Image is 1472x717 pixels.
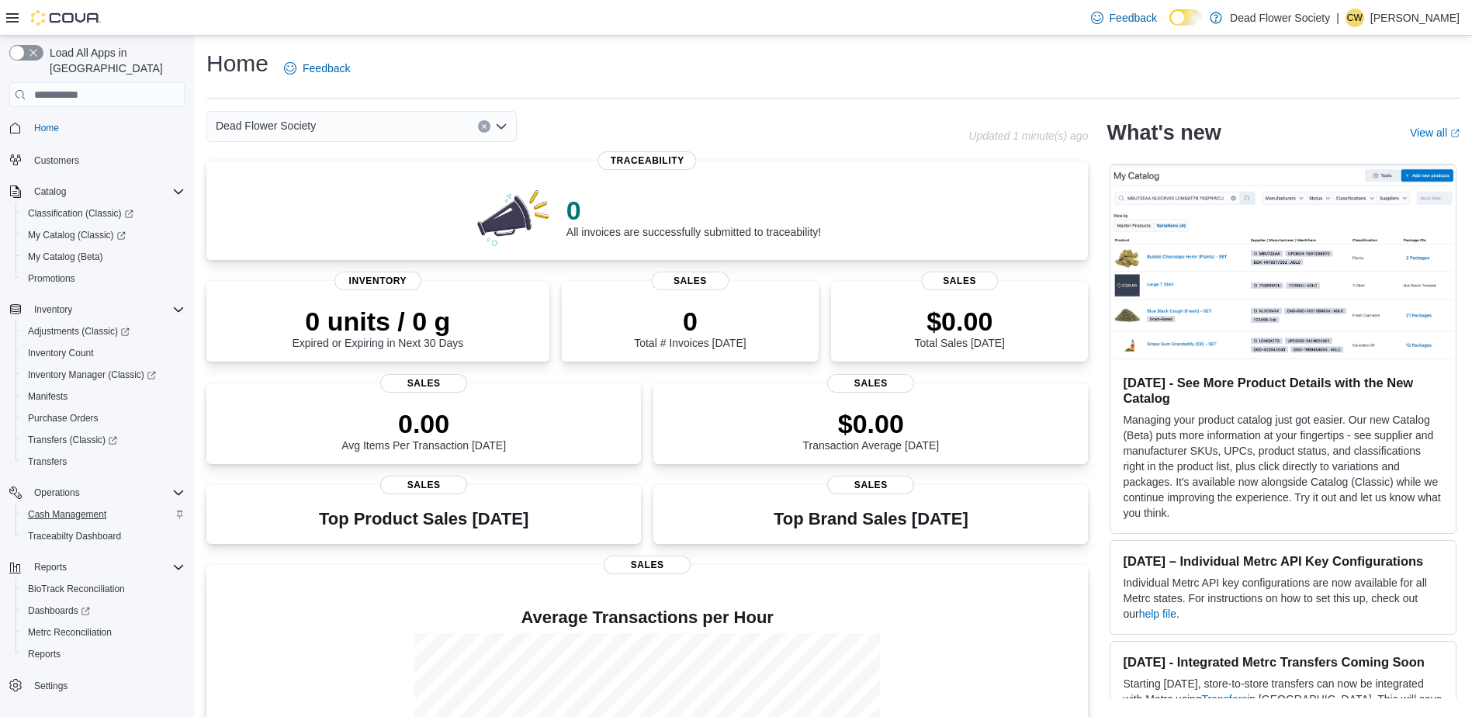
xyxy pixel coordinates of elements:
p: Individual Metrc API key configurations are now available for all Metrc states. For instructions ... [1123,575,1443,622]
button: Inventory [3,299,191,320]
button: Customers [3,148,191,171]
a: Manifests [22,387,74,406]
button: Settings [3,674,191,697]
span: Customers [34,154,79,167]
h3: [DATE] - Integrated Metrc Transfers Coming Soon [1123,654,1443,670]
span: Metrc Reconciliation [22,623,185,642]
span: Cash Management [22,505,185,524]
span: Classification (Classic) [22,204,185,223]
div: Charles Wampler [1346,9,1364,27]
p: [PERSON_NAME] [1370,9,1460,27]
a: Feedback [278,53,356,84]
span: Adjustments (Classic) [28,325,130,338]
a: BioTrack Reconciliation [22,580,131,598]
div: Expired or Expiring in Next 30 Days [292,306,463,349]
a: Purchase Orders [22,409,105,428]
p: $0.00 [803,408,940,439]
span: Operations [34,487,80,499]
div: Total # Invoices [DATE] [634,306,746,349]
span: Settings [28,676,185,695]
button: Transfers [16,451,191,473]
span: Home [28,118,185,137]
div: Total Sales [DATE] [915,306,1005,349]
button: Cash Management [16,504,191,525]
span: Feedback [303,61,350,76]
span: Sales [652,272,729,290]
span: Catalog [28,182,185,201]
span: Inventory [28,300,185,319]
p: 0 [634,306,746,337]
span: My Catalog (Beta) [22,248,185,266]
h1: Home [206,48,268,79]
button: Open list of options [495,120,507,133]
button: Reports [28,558,73,577]
span: Traceabilty Dashboard [28,530,121,542]
span: Settings [34,680,68,692]
a: Feedback [1085,2,1163,33]
span: Adjustments (Classic) [22,322,185,341]
button: Manifests [16,386,191,407]
img: 0 [473,185,554,248]
span: Cash Management [28,508,106,521]
p: $0.00 [915,306,1005,337]
span: Dead Flower Society [216,116,316,135]
a: Cash Management [22,505,113,524]
span: Sales [380,476,467,494]
a: My Catalog (Beta) [22,248,109,266]
span: My Catalog (Classic) [22,226,185,244]
p: 0.00 [341,408,506,439]
button: Metrc Reconciliation [16,622,191,643]
button: Operations [28,483,86,502]
a: Settings [28,677,74,695]
span: Reports [28,558,185,577]
span: Inventory Count [22,344,185,362]
button: Traceabilty Dashboard [16,525,191,547]
span: Promotions [28,272,75,285]
span: Dashboards [28,604,90,617]
a: Transfers [22,452,73,471]
span: Reports [28,648,61,660]
span: Metrc Reconciliation [28,626,112,639]
span: Reports [34,561,67,573]
button: Reports [16,643,191,665]
div: All invoices are successfully submitted to traceability! [566,195,821,238]
span: Traceabilty Dashboard [22,527,185,546]
span: Customers [28,150,185,169]
span: Reports [22,645,185,663]
h3: Top Product Sales [DATE] [319,510,528,528]
span: Load All Apps in [GEOGRAPHIC_DATA] [43,45,185,76]
a: Traceabilty Dashboard [22,527,127,546]
h3: [DATE] – Individual Metrc API Key Configurations [1123,553,1443,569]
span: Transfers (Classic) [28,434,117,446]
a: View allExternal link [1410,126,1460,139]
span: Purchase Orders [22,409,185,428]
button: Operations [3,482,191,504]
a: Transfers [1202,693,1248,705]
button: Reports [3,556,191,578]
a: Customers [28,151,85,170]
a: Transfers (Classic) [16,429,191,451]
span: BioTrack Reconciliation [22,580,185,598]
a: Dashboards [22,601,96,620]
span: Inventory Manager (Classic) [28,369,156,381]
button: Home [3,116,191,139]
input: Dark Mode [1169,9,1202,26]
a: Inventory Manager (Classic) [16,364,191,386]
a: Classification (Classic) [16,203,191,224]
a: My Catalog (Classic) [16,224,191,246]
span: Inventory [334,272,421,290]
span: Classification (Classic) [28,207,133,220]
span: Home [34,122,59,134]
h4: Average Transactions per Hour [219,608,1075,627]
button: Clear input [478,120,490,133]
p: | [1336,9,1339,27]
span: My Catalog (Beta) [28,251,103,263]
svg: External link [1450,129,1460,138]
button: Inventory [28,300,78,319]
span: Purchase Orders [28,412,99,424]
a: Metrc Reconciliation [22,623,118,642]
span: Feedback [1110,10,1157,26]
span: Transfers (Classic) [22,431,185,449]
span: Sales [827,476,914,494]
button: Catalog [3,181,191,203]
